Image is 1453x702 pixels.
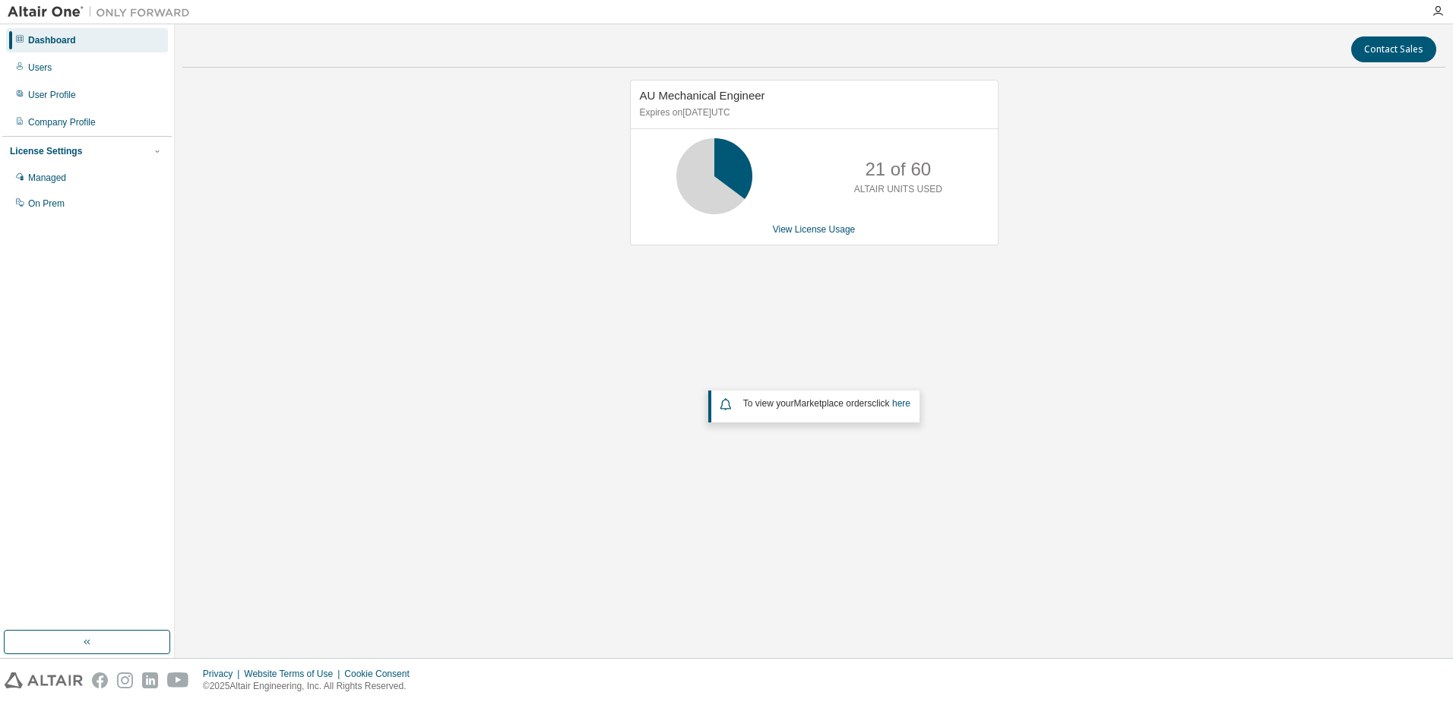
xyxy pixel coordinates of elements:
span: AU Mechanical Engineer [640,89,765,102]
img: linkedin.svg [142,672,158,688]
img: Altair One [8,5,198,20]
div: On Prem [28,198,65,210]
p: 21 of 60 [865,157,931,182]
a: here [892,398,910,409]
img: youtube.svg [167,672,189,688]
div: Cookie Consent [344,668,418,680]
img: facebook.svg [92,672,108,688]
div: Website Terms of Use [244,668,344,680]
button: Contact Sales [1351,36,1436,62]
img: altair_logo.svg [5,672,83,688]
div: License Settings [10,145,82,157]
img: instagram.svg [117,672,133,688]
p: © 2025 Altair Engineering, Inc. All Rights Reserved. [203,680,419,693]
p: Expires on [DATE] UTC [640,106,985,119]
div: Privacy [203,668,244,680]
div: User Profile [28,89,76,101]
em: Marketplace orders [794,398,872,409]
div: Users [28,62,52,74]
div: Company Profile [28,116,96,128]
a: View License Usage [773,224,856,235]
div: Dashboard [28,34,76,46]
div: Managed [28,172,66,184]
span: To view your click [743,398,910,409]
p: ALTAIR UNITS USED [854,183,942,196]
